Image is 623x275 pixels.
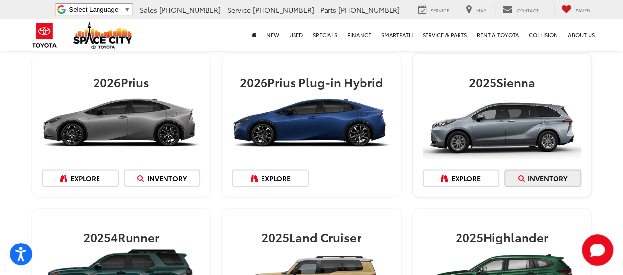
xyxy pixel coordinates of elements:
img: 2026 Toyota Prius - Space City Toyota in Humble TX [42,92,201,159]
button: Toggle Chat Window [582,234,613,266]
span: [PHONE_NUMBER] [159,5,221,15]
a: Finance [342,19,376,51]
strong: Prius Plug-in Hybrid [267,73,383,90]
a: Select Language​ [69,6,130,13]
strong: 4Runner [111,228,159,245]
img: 2025 Toyota Sienna - Space City Toyota in Humble TX [423,92,582,159]
p: 2025 [232,230,391,243]
i: Explore [441,175,451,182]
a: Rent a Toyota [472,19,524,51]
span: Map [476,7,486,13]
span: Contact [517,7,539,13]
a: Service [411,4,457,15]
strong: Highlander [483,228,548,245]
strong: Land Cruiser [289,228,361,245]
span: Saved [576,7,590,13]
a: ExploreExplore [423,169,499,187]
a: SmartPath [376,19,418,51]
span: [PHONE_NUMBER] [253,5,314,15]
span: [PHONE_NUMBER] [338,5,400,15]
i: Search [137,175,147,182]
p: 2025 [423,230,582,243]
p: 2025 [423,75,582,88]
p: 2025 [42,230,201,243]
a: Service & Parts [418,19,472,51]
a: Contact [495,4,546,15]
a: Collision [524,19,563,51]
i: Search [518,175,528,182]
i: Explore [251,175,261,182]
svg: Start Chat [582,234,613,266]
span: Service [431,7,449,13]
span: Sales [140,5,157,15]
a: New [262,19,284,51]
a: Specials [308,19,342,51]
span: ▼ [124,6,130,13]
strong: Prius [121,73,149,90]
a: About Us [563,19,600,51]
span: Service [228,5,251,15]
a: ExploreExplore [42,169,119,187]
a: My Saved Vehicles [554,4,597,15]
img: Toyota [26,19,63,51]
a: SearchInventory [124,169,200,187]
a: SearchInventory [504,169,581,187]
img: Space City Toyota [73,22,132,49]
p: 2026 [232,75,391,88]
a: Home [247,19,262,51]
span: Parts [320,5,336,15]
a: ExploreExplore [232,169,309,187]
a: Map [459,4,493,15]
span: Select Language [69,6,118,13]
i: Explore [60,175,70,182]
a: Used [284,19,308,51]
img: 2026 Toyota Prius Plug-in Hybrid - Space City Toyota in Humble TX [232,92,391,159]
p: 2026 [42,75,201,88]
strong: Sienna [496,73,535,90]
